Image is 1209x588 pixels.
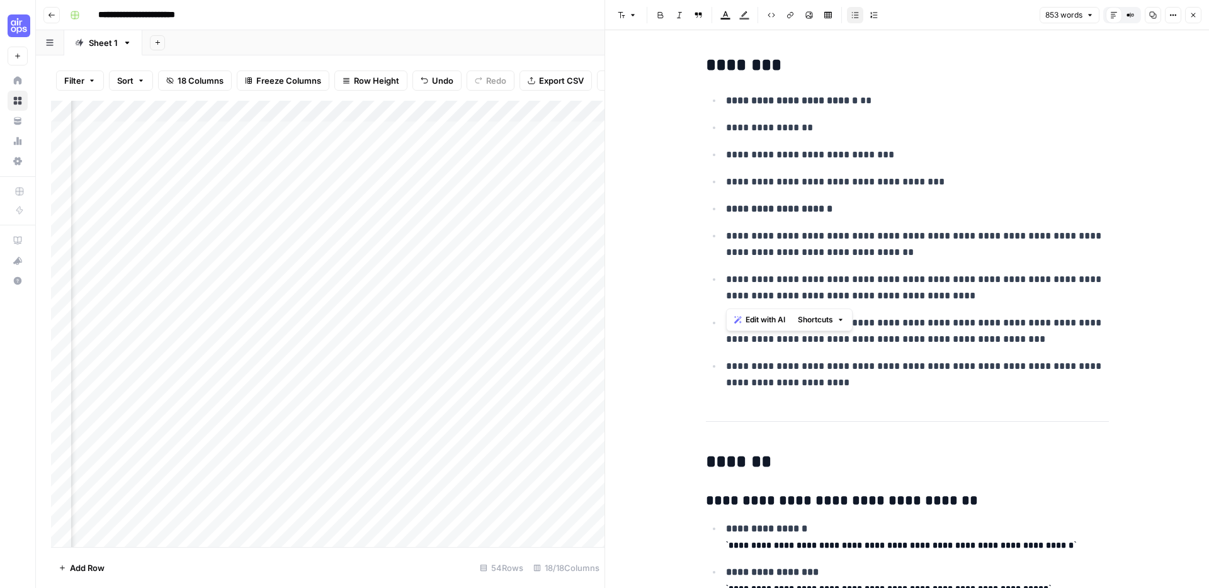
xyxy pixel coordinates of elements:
[8,111,28,131] a: Your Data
[89,37,118,49] div: Sheet 1
[8,251,28,271] button: What's new?
[475,558,528,578] div: 54 Rows
[8,91,28,111] a: Browse
[334,71,407,91] button: Row Height
[256,74,321,87] span: Freeze Columns
[746,314,785,325] span: Edit with AI
[8,10,28,42] button: Workspace: AirOps U Cohort 1
[8,151,28,171] a: Settings
[70,562,105,574] span: Add Row
[486,74,506,87] span: Redo
[178,74,224,87] span: 18 Columns
[432,74,453,87] span: Undo
[51,558,112,578] button: Add Row
[8,251,27,270] div: What's new?
[519,71,592,91] button: Export CSV
[64,74,84,87] span: Filter
[798,314,833,325] span: Shortcuts
[117,74,133,87] span: Sort
[793,312,849,328] button: Shortcuts
[8,71,28,91] a: Home
[8,14,30,37] img: AirOps U Cohort 1 Logo
[109,71,153,91] button: Sort
[8,131,28,151] a: Usage
[237,71,329,91] button: Freeze Columns
[8,230,28,251] a: AirOps Academy
[412,71,462,91] button: Undo
[64,30,142,55] a: Sheet 1
[56,71,104,91] button: Filter
[729,312,790,328] button: Edit with AI
[528,558,604,578] div: 18/18 Columns
[1040,7,1099,23] button: 853 words
[8,271,28,291] button: Help + Support
[467,71,514,91] button: Redo
[539,74,584,87] span: Export CSV
[158,71,232,91] button: 18 Columns
[354,74,399,87] span: Row Height
[1045,9,1082,21] span: 853 words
